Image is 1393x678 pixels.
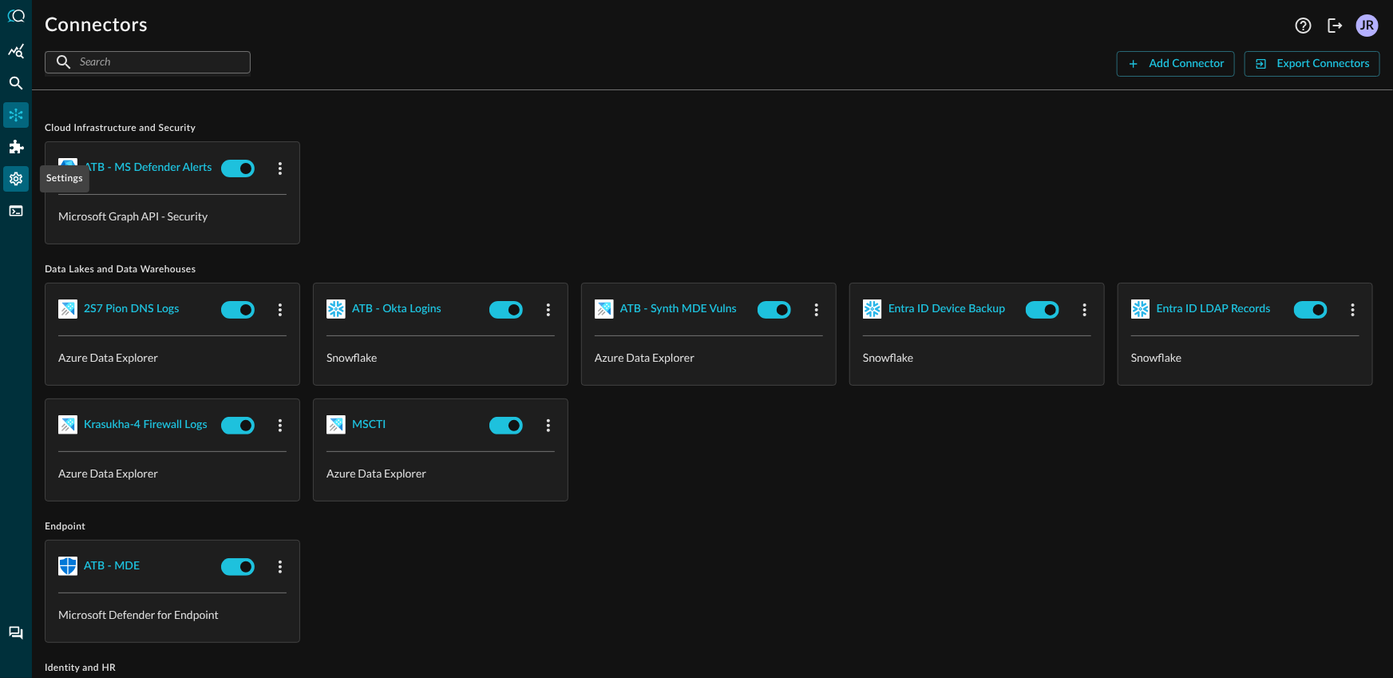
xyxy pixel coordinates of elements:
button: 2S7 Pion DNS Logs [84,296,179,322]
p: Azure Data Explorer [326,465,555,482]
img: AzureDataExplorer.svg [595,299,614,319]
p: Azure Data Explorer [58,465,287,482]
span: Identity and HR [45,662,1380,675]
button: Entra ID Device Backup [888,296,1005,322]
div: ATB - MDE [84,557,140,577]
div: 2S7 Pion DNS Logs [84,299,179,319]
span: Endpoint [45,521,1380,533]
div: MSCTI [352,415,386,435]
div: Add Connector [1150,54,1225,74]
button: Help [1291,13,1316,38]
button: Add Connector [1117,51,1235,77]
div: ATB - Synth MDE Vulns [620,299,737,319]
input: Search [80,47,214,77]
div: Settings [40,165,89,192]
div: Entra ID Device Backup [888,299,1005,319]
img: MicrosoftDefenderForEndpoint.svg [58,557,77,576]
p: Microsoft Defender for Endpoint [58,606,287,623]
p: Snowflake [326,349,555,366]
div: Federated Search [3,70,29,96]
p: Snowflake [863,349,1091,366]
img: Snowflake.svg [326,299,346,319]
h1: Connectors [45,13,148,38]
button: ATB - MDE [84,553,140,579]
p: Microsoft Graph API - Security [58,208,287,224]
div: Summary Insights [3,38,29,64]
button: MSCTI [352,412,386,438]
button: ATB - Synth MDE Vulns [620,296,737,322]
div: Chat [3,621,29,646]
div: Export Connectors [1277,54,1370,74]
div: Krasukha-4 Firewall Logs [84,415,208,435]
button: ATB - MS Defender Alerts [84,155,212,180]
img: AzureDataExplorer.svg [58,415,77,434]
div: ATB - Okta Logins [352,299,441,319]
button: Krasukha-4 Firewall Logs [84,412,208,438]
span: Data Lakes and Data Warehouses [45,264,1380,276]
div: Settings [3,166,29,192]
p: Azure Data Explorer [58,349,287,366]
div: ATB - MS Defender Alerts [84,158,212,178]
img: Snowflake.svg [863,299,882,319]
div: FSQL [3,198,29,224]
p: Snowflake [1131,349,1359,366]
div: JR [1356,14,1379,37]
button: Logout [1323,13,1348,38]
p: Azure Data Explorer [595,349,823,366]
img: Snowflake.svg [1131,299,1150,319]
button: Entra ID LDAP Records [1157,296,1271,322]
div: Entra ID LDAP Records [1157,299,1271,319]
button: Export Connectors [1245,51,1380,77]
span: Cloud Infrastructure and Security [45,122,1380,135]
div: Connectors [3,102,29,128]
div: Addons [4,134,30,160]
button: ATB - Okta Logins [352,296,441,322]
img: AzureDataExplorer.svg [326,415,346,434]
img: MicrosoftGraph.svg [58,158,77,177]
img: AzureDataExplorer.svg [58,299,77,319]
